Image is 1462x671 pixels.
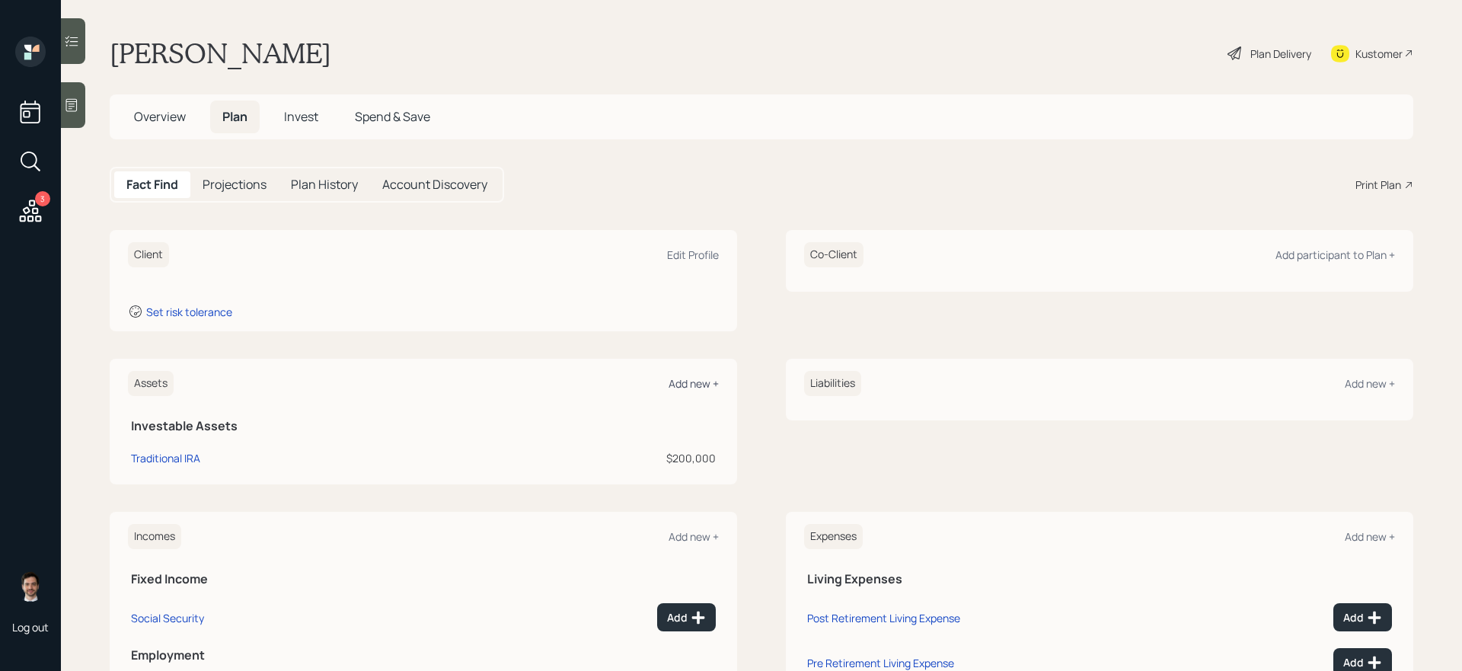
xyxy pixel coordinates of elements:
[1343,610,1382,625] div: Add
[804,371,861,396] h6: Liabilities
[804,524,863,549] h6: Expenses
[667,248,719,262] div: Edit Profile
[1250,46,1311,62] div: Plan Delivery
[382,177,487,192] h5: Account Discovery
[12,620,49,634] div: Log out
[35,191,50,206] div: 3
[807,572,1392,586] h5: Living Expenses
[1355,177,1401,193] div: Print Plan
[203,177,267,192] h5: Projections
[131,648,716,663] h5: Employment
[126,177,178,192] h5: Fact Find
[669,529,719,544] div: Add new +
[131,419,716,433] h5: Investable Assets
[291,177,358,192] h5: Plan History
[807,656,954,670] div: Pre Retirement Living Expense
[471,450,716,466] div: $200,000
[1345,529,1395,544] div: Add new +
[807,611,960,625] div: Post Retirement Living Expense
[134,108,186,125] span: Overview
[146,305,232,319] div: Set risk tolerance
[1333,603,1392,631] button: Add
[1355,46,1403,62] div: Kustomer
[128,242,169,267] h6: Client
[1345,376,1395,391] div: Add new +
[128,371,174,396] h6: Assets
[667,610,706,625] div: Add
[131,450,200,466] div: Traditional IRA
[110,37,331,70] h1: [PERSON_NAME]
[131,611,204,625] div: Social Security
[1343,655,1382,670] div: Add
[657,603,716,631] button: Add
[669,376,719,391] div: Add new +
[284,108,318,125] span: Invest
[355,108,430,125] span: Spend & Save
[1275,248,1395,262] div: Add participant to Plan +
[15,571,46,602] img: jonah-coleman-headshot.png
[131,572,716,586] h5: Fixed Income
[128,524,181,549] h6: Incomes
[804,242,863,267] h6: Co-Client
[222,108,247,125] span: Plan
